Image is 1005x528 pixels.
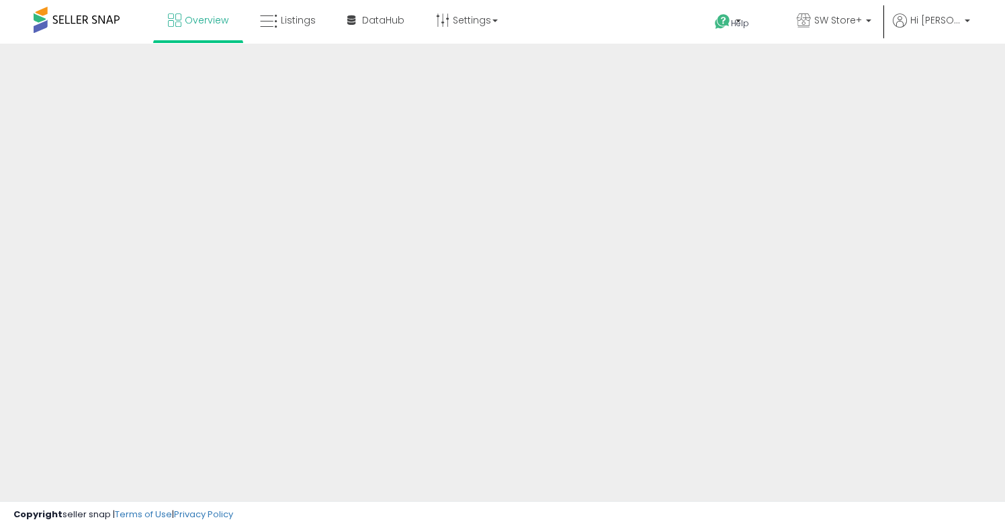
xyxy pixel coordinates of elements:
[174,508,233,521] a: Privacy Policy
[714,13,731,30] i: Get Help
[704,3,775,44] a: Help
[281,13,316,27] span: Listings
[910,13,961,27] span: Hi [PERSON_NAME]
[814,13,862,27] span: SW Store+
[13,509,233,521] div: seller snap | |
[13,508,62,521] strong: Copyright
[893,13,970,44] a: Hi [PERSON_NAME]
[185,13,228,27] span: Overview
[731,17,749,29] span: Help
[115,508,172,521] a: Terms of Use
[362,13,404,27] span: DataHub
